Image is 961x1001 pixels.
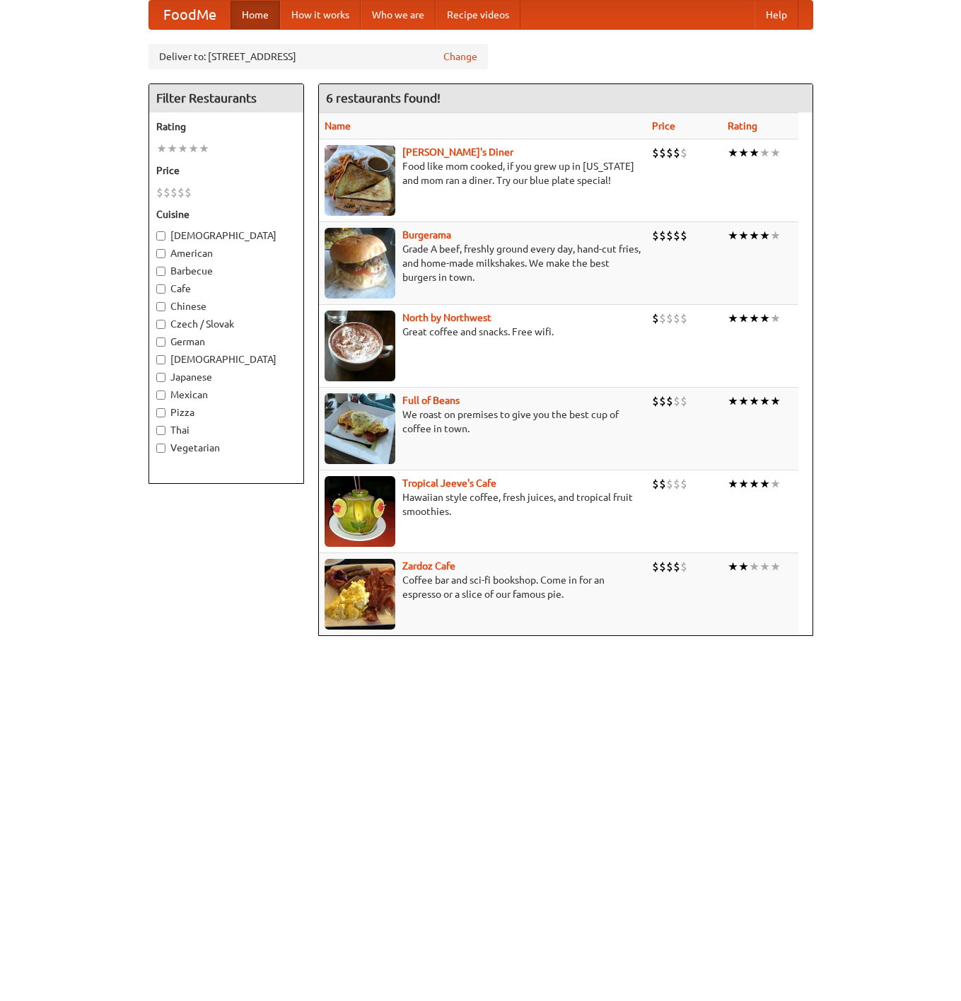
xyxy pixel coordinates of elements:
[156,423,296,437] label: Thai
[325,325,641,339] p: Great coffee and snacks. Free wifi.
[728,476,738,492] li: ★
[177,185,185,200] li: $
[728,311,738,326] li: ★
[666,393,673,409] li: $
[185,185,192,200] li: $
[436,1,520,29] a: Recipe videos
[666,559,673,574] li: $
[666,228,673,243] li: $
[680,145,687,161] li: $
[402,229,451,241] a: Burgerama
[659,393,666,409] li: $
[680,476,687,492] li: $
[156,302,165,311] input: Chinese
[163,185,170,200] li: $
[325,407,641,436] p: We roast on premises to give you the best cup of coffee in town.
[728,228,738,243] li: ★
[728,559,738,574] li: ★
[177,141,188,156] li: ★
[156,388,296,402] label: Mexican
[759,145,770,161] li: ★
[156,141,167,156] li: ★
[156,267,165,276] input: Barbecue
[770,393,781,409] li: ★
[652,120,675,132] a: Price
[156,408,165,417] input: Pizza
[770,559,781,574] li: ★
[156,264,296,278] label: Barbecue
[402,478,496,489] a: Tropical Jeeve's Cafe
[325,311,395,381] img: north.jpg
[156,185,163,200] li: $
[156,163,296,178] h5: Price
[749,559,759,574] li: ★
[443,50,477,64] a: Change
[188,141,199,156] li: ★
[673,311,680,326] li: $
[199,141,209,156] li: ★
[673,559,680,574] li: $
[770,145,781,161] li: ★
[680,559,687,574] li: $
[156,120,296,134] h5: Rating
[156,355,165,364] input: [DEMOGRAPHIC_DATA]
[361,1,436,29] a: Who we are
[759,476,770,492] li: ★
[659,311,666,326] li: $
[325,242,641,284] p: Grade A beef, freshly ground every day, hand-cut fries, and home-made milkshakes. We make the bes...
[156,320,165,329] input: Czech / Slovak
[652,559,659,574] li: $
[759,311,770,326] li: ★
[156,231,165,241] input: [DEMOGRAPHIC_DATA]
[325,120,351,132] a: Name
[659,145,666,161] li: $
[738,476,749,492] li: ★
[402,560,455,572] b: Zardoz Cafe
[680,228,687,243] li: $
[156,284,165,294] input: Cafe
[770,476,781,492] li: ★
[749,145,759,161] li: ★
[728,120,757,132] a: Rating
[652,476,659,492] li: $
[738,559,749,574] li: ★
[749,476,759,492] li: ★
[666,311,673,326] li: $
[156,370,296,384] label: Japanese
[167,141,177,156] li: ★
[738,311,749,326] li: ★
[156,335,296,349] label: German
[673,393,680,409] li: $
[156,282,296,296] label: Cafe
[728,393,738,409] li: ★
[659,476,666,492] li: $
[770,311,781,326] li: ★
[402,312,491,323] a: North by Northwest
[680,393,687,409] li: $
[325,573,641,601] p: Coffee bar and sci-fi bookshop. Come in for an espresso or a slice of our famous pie.
[326,91,441,105] ng-pluralize: 6 restaurants found!
[156,405,296,420] label: Pizza
[402,395,460,406] b: Full of Beans
[149,1,231,29] a: FoodMe
[755,1,798,29] a: Help
[659,228,666,243] li: $
[156,228,296,243] label: [DEMOGRAPHIC_DATA]
[325,228,395,299] img: burgerama.jpg
[673,145,680,161] li: $
[325,476,395,547] img: jeeves.jpg
[156,337,165,347] input: German
[652,228,659,243] li: $
[156,444,165,453] input: Vegetarian
[738,228,749,243] li: ★
[156,249,165,258] input: American
[652,393,659,409] li: $
[759,228,770,243] li: ★
[759,559,770,574] li: ★
[673,476,680,492] li: $
[156,299,296,313] label: Chinese
[402,146,513,158] a: [PERSON_NAME]'s Diner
